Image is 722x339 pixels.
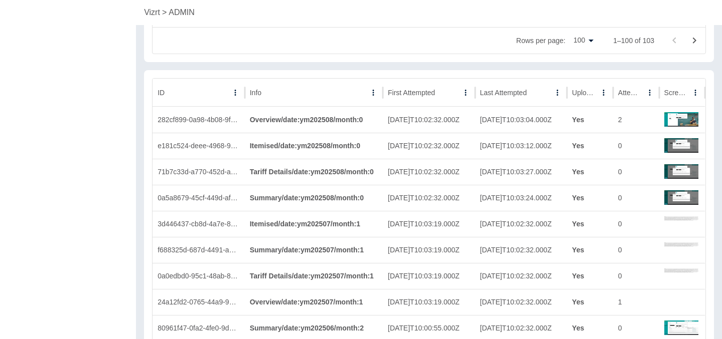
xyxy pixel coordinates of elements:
[334,194,364,202] span: / month : 0
[618,89,642,97] div: Attempts
[459,86,473,100] button: First Attempted column menu
[613,36,654,46] p: 1–100 of 103
[613,237,659,263] div: 0
[516,36,565,46] p: Rows per page:
[572,194,584,202] strong: Yes
[572,298,584,306] strong: Yes
[331,142,360,150] span: / month : 0
[383,133,475,159] div: 2025-08-29T10:02:32.000Z
[572,220,584,228] strong: Yes
[613,185,659,211] div: 0
[292,168,344,176] span: / date : ym202508
[334,246,364,254] span: / month : 1
[383,107,475,133] div: 2025-08-29T10:02:32.000Z
[383,185,475,211] div: 2025-08-29T10:02:32.000Z
[664,107,698,131] img: 1756461765-EE-grabOverview-json-exception-maybe-no-default-structure.png
[475,263,567,289] div: 2025-08-29T10:02:32.000Z
[572,324,584,332] strong: Yes
[250,89,261,97] div: Info
[383,289,475,315] div: 2025-07-29T10:03:19.000Z
[388,89,435,97] div: First Attempted
[333,298,363,306] span: / month : 1
[684,31,704,51] button: Go to next page
[344,168,374,176] span: / month : 0
[572,246,584,254] strong: Yes
[292,272,344,280] span: / date : ym202507
[153,263,245,289] div: 0a0edbd0-95c1-48ab-8d4d-bc46b10e3813
[153,289,245,315] div: 24a12fd2-0765-44a9-92ca-8e10d09a767f
[613,133,659,159] div: 0
[569,33,597,48] div: 100
[278,142,331,150] span: / date : ym202508
[282,246,334,254] span: / date : ym202507
[664,133,698,157] img: 1756461755-EE-clickScheduleButtons-maybe-already-scheduled-exception.png
[613,107,659,133] div: 2
[153,159,245,185] div: 71b7c33d-a770-452d-a969-f75ab71be341
[613,159,659,185] div: 0
[250,272,374,280] strong: Tariff Details
[383,237,475,263] div: 2025-07-29T10:03:19.000Z
[643,86,657,100] button: Attempts column menu
[572,168,584,176] strong: Yes
[250,194,364,202] strong: Summary
[475,107,567,133] div: 2025-09-01T10:03:04.000Z
[613,289,659,315] div: 1
[144,7,160,19] a: Vizrt
[158,89,165,97] div: ID
[475,133,567,159] div: 2025-09-01T10:03:12.000Z
[475,237,567,263] div: 2025-08-29T10:02:32.000Z
[572,142,584,150] strong: Yes
[383,263,475,289] div: 2025-07-29T10:03:19.000Z
[664,89,688,97] div: Screenshot
[250,298,363,306] strong: Overview
[572,89,596,97] div: Uploaded
[664,237,698,261] img: 1753783457-EE-grabReport-no-ready.png
[475,159,567,185] div: 2025-09-01T10:03:27.000Z
[664,211,698,235] img: 1753783451-EE-grabReport-no-ready.png
[475,211,567,237] div: 2025-08-29T10:02:32.000Z
[250,324,364,332] strong: Summary
[250,142,360,150] strong: Itemised
[282,194,334,202] span: / date : ym202508
[282,324,334,332] span: / date : ym202506
[366,86,380,100] button: Info column menu
[664,159,698,183] img: 1756720973-EE-clickScheduleButtons-maybe-already-scheduled-exception.png
[153,107,245,133] div: 282cf899-0a98-4b08-9fd4-4100463dd6a4
[480,89,527,97] div: Last Attempted
[572,272,584,280] strong: Yes
[281,116,333,124] span: / date : ym202508
[162,7,167,19] p: >
[228,86,242,100] button: ID column menu
[281,298,333,306] span: / date : ym202507
[250,220,360,228] strong: Itemised
[688,86,702,100] button: Screenshot column menu
[153,185,245,211] div: 0a5a8679-45cf-449d-af29-a44cb1c3fe59
[278,220,331,228] span: / date : ym202507
[572,116,584,124] strong: Yes
[153,133,245,159] div: e181c524-deee-4968-9c4f-42fc5bfc6ef9
[250,168,374,176] strong: Tariff Details
[153,237,245,263] div: f688325d-687d-4491-a200-98fe8bf6c2ce
[597,86,611,100] button: Uploaded column menu
[550,86,564,100] button: Last Attempted column menu
[331,220,360,228] span: / month : 1
[613,211,659,237] div: 0
[613,263,659,289] div: 0
[334,324,364,332] span: / month : 2
[475,185,567,211] div: 2025-09-02T10:03:24.000Z
[664,263,698,287] img: 1753783462-EE-grabReport-no-ready.png
[250,246,364,254] strong: Summary
[344,272,374,280] span: / month : 1
[250,116,363,124] strong: Overview
[333,116,363,124] span: / month : 0
[153,211,245,237] div: 3d446437-cb8d-4a7e-8bfc-7ebb75ec51b8
[169,7,195,19] a: ADMIN
[383,159,475,185] div: 2025-08-29T10:02:32.000Z
[664,185,698,209] img: 1756720972-EE-clickScheduleButtons-maybe-already-scheduled-exception.png
[383,211,475,237] div: 2025-07-29T10:03:19.000Z
[475,289,567,315] div: 2025-08-29T10:02:32.000Z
